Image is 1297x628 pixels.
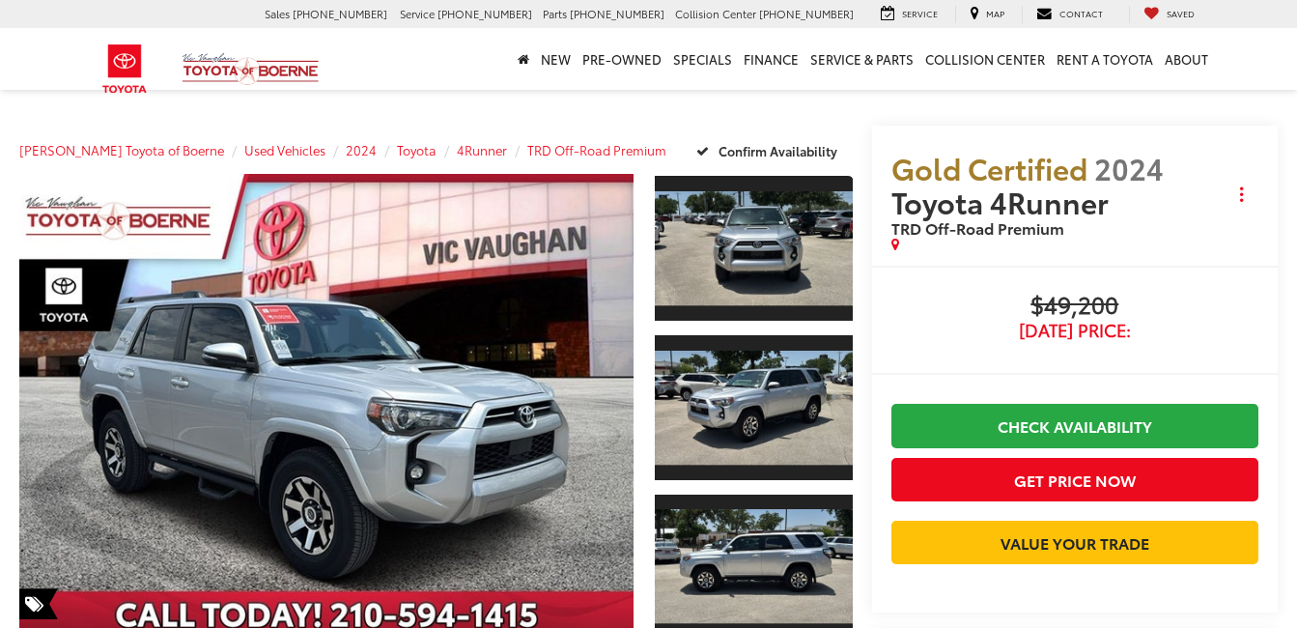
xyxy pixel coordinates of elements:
span: [PHONE_NUMBER] [759,6,854,21]
img: Vic Vaughan Toyota of Boerne [182,52,320,86]
a: TRD Off-Road Premium [527,141,666,158]
a: Toyota [397,141,437,158]
a: Contact [1022,6,1117,23]
a: New [535,28,577,90]
a: Value Your Trade [891,521,1258,564]
span: 2024 [1094,147,1164,188]
span: [DATE] Price: [891,321,1258,340]
span: Special [19,588,58,619]
span: Saved [1167,7,1195,19]
span: Service [902,7,938,19]
span: dropdown dots [1240,186,1243,202]
button: Confirm Availability [686,133,853,167]
span: [PHONE_NUMBER] [570,6,664,21]
a: About [1159,28,1214,90]
img: 2024 Toyota 4Runner TRD Off-Road Premium [652,191,854,305]
span: [PHONE_NUMBER] [293,6,387,21]
span: Sales [265,6,290,21]
a: 4Runner [457,141,507,158]
span: Collision Center [675,6,756,21]
a: [PERSON_NAME] Toyota of Boerne [19,141,224,158]
a: Check Availability [891,404,1258,447]
a: Expand Photo 1 [655,174,853,323]
a: Home [512,28,535,90]
a: Rent a Toyota [1051,28,1159,90]
img: Toyota [89,38,161,100]
a: Finance [738,28,804,90]
a: 2024 [346,141,377,158]
a: Specials [667,28,738,90]
span: Parts [543,6,567,21]
img: 2024 Toyota 4Runner TRD Off-Road Premium [652,351,854,465]
span: Toyota 4Runner [891,181,1115,222]
a: Service & Parts: Opens in a new tab [804,28,919,90]
span: Map [986,7,1004,19]
span: Contact [1059,7,1103,19]
button: Actions [1225,178,1258,212]
span: $49,200 [891,292,1258,321]
span: Gold Certified [891,147,1087,188]
a: Service [866,6,952,23]
a: Used Vehicles [244,141,325,158]
span: [PHONE_NUMBER] [437,6,532,21]
a: Map [955,6,1019,23]
img: 2024 Toyota 4Runner TRD Off-Road Premium [652,509,854,623]
a: Pre-Owned [577,28,667,90]
a: My Saved Vehicles [1129,6,1209,23]
span: Service [400,6,435,21]
span: Confirm Availability [719,142,837,159]
button: Get Price Now [891,458,1258,501]
a: Expand Photo 2 [655,333,853,482]
a: Collision Center [919,28,1051,90]
span: TRD Off-Road Premium [891,216,1064,239]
